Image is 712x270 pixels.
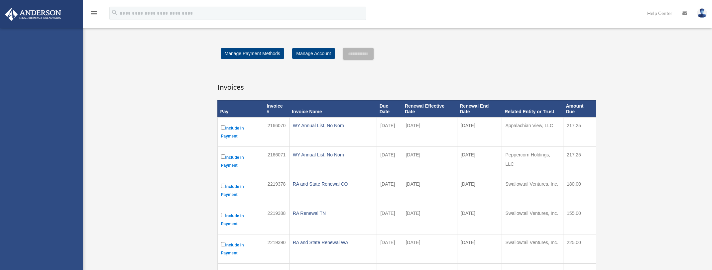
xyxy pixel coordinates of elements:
[377,117,402,146] td: [DATE]
[217,100,264,117] th: Pay
[221,125,225,130] input: Include in Payment
[264,205,289,234] td: 2219388
[457,234,502,263] td: [DATE]
[402,100,457,117] th: Renewal Effective Date
[264,100,289,117] th: Invoice #
[502,205,563,234] td: Swallowtail Ventures, Inc.
[377,100,402,117] th: Due Date
[264,234,289,263] td: 2219390
[289,100,377,117] th: Invoice Name
[563,100,596,117] th: Amount Due
[111,9,118,16] i: search
[292,48,335,59] a: Manage Account
[457,205,502,234] td: [DATE]
[402,117,457,146] td: [DATE]
[402,234,457,263] td: [DATE]
[264,146,289,176] td: 2166071
[563,205,596,234] td: 155.00
[221,241,261,257] label: Include in Payment
[221,154,225,159] input: Include in Payment
[217,76,596,92] h3: Invoices
[402,146,457,176] td: [DATE]
[377,205,402,234] td: [DATE]
[264,176,289,205] td: 2219378
[502,176,563,205] td: Swallowtail Ventures, Inc.
[563,146,596,176] td: 217.25
[293,150,373,159] div: WY Annual List, No Nom
[221,213,225,217] input: Include in Payment
[502,146,563,176] td: Peppercorn Holdings, LLC
[90,9,98,17] i: menu
[502,117,563,146] td: Appalachian View, LLC
[402,205,457,234] td: [DATE]
[502,234,563,263] td: Swallowtail Ventures, Inc.
[563,234,596,263] td: 225.00
[221,184,225,188] input: Include in Payment
[221,242,225,246] input: Include in Payment
[90,12,98,17] a: menu
[293,238,373,247] div: RA and State Renewal WA
[563,117,596,146] td: 217.25
[563,176,596,205] td: 180.00
[697,8,707,18] img: User Pic
[402,176,457,205] td: [DATE]
[293,209,373,218] div: RA Renewal TN
[264,117,289,146] td: 2166070
[221,182,261,199] label: Include in Payment
[377,176,402,205] td: [DATE]
[457,176,502,205] td: [DATE]
[293,121,373,130] div: WY Annual List, No Nom
[3,8,63,21] img: Anderson Advisors Platinum Portal
[457,117,502,146] td: [DATE]
[457,146,502,176] td: [DATE]
[377,234,402,263] td: [DATE]
[457,100,502,117] th: Renewal End Date
[221,48,284,59] a: Manage Payment Methods
[502,100,563,117] th: Related Entity or Trust
[221,124,261,140] label: Include in Payment
[293,179,373,189] div: RA and State Renewal CO
[221,212,261,228] label: Include in Payment
[221,153,261,169] label: Include in Payment
[377,146,402,176] td: [DATE]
